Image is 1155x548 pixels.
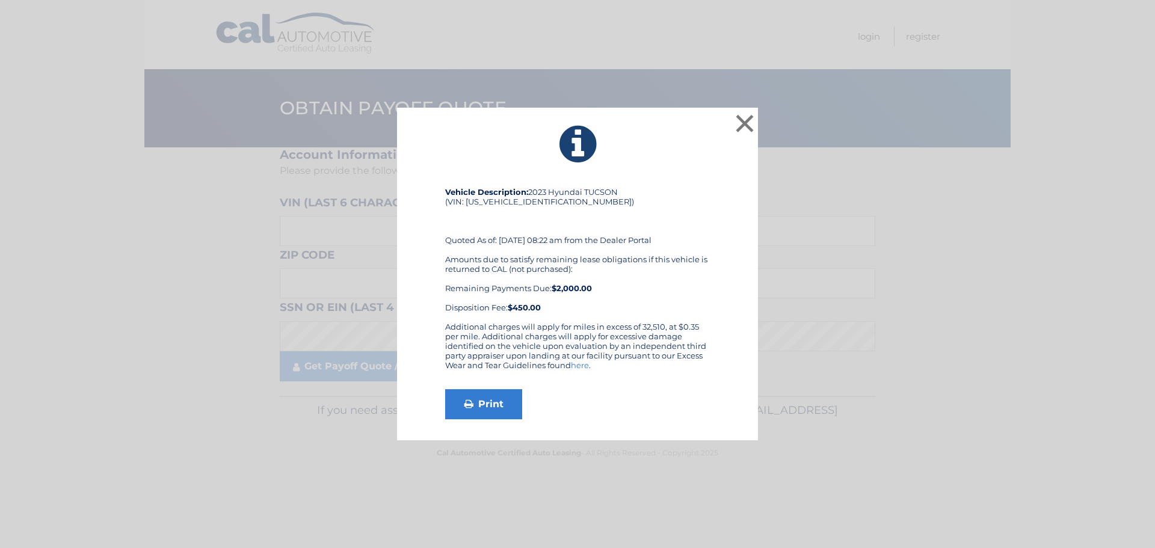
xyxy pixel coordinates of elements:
strong: $450.00 [508,303,541,312]
b: $2,000.00 [552,283,592,293]
a: Print [445,389,522,419]
div: Additional charges will apply for miles in excess of 32,510, at $0.35 per mile. Additional charge... [445,322,710,380]
button: × [733,111,757,135]
strong: Vehicle Description: [445,187,528,197]
div: Amounts due to satisfy remaining lease obligations if this vehicle is returned to CAL (not purcha... [445,254,710,312]
a: here [571,360,589,370]
div: 2023 Hyundai TUCSON (VIN: [US_VEHICLE_IDENTIFICATION_NUMBER]) Quoted As of: [DATE] 08:22 am from ... [445,187,710,322]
